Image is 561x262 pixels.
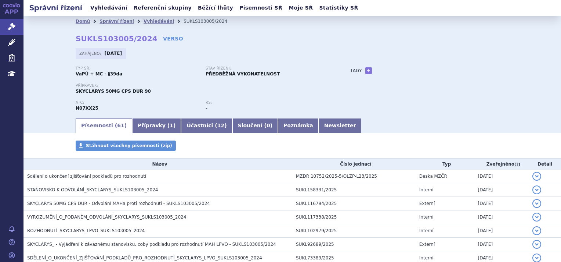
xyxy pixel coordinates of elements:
[206,106,207,111] strong: -
[232,118,278,133] a: Sloučení (0)
[365,67,372,74] a: +
[529,159,561,170] th: Detail
[474,197,529,210] td: [DATE]
[292,170,416,183] td: MZDR 10752/2025-5/OLZP-L23/2025
[27,255,262,261] span: SDĚLENÍ_O_UKONČENÍ_ZJIŠŤOVÁNÍ_PODKLADŮ_PRO_ROZHODNUTÍ_SKYCLARYS_LPVO_SUKLS103005_2024
[292,197,416,210] td: SUKL116794/2025
[237,3,285,13] a: Písemnosti SŘ
[170,123,173,128] span: 1
[474,210,529,224] td: [DATE]
[76,66,198,71] p: Typ SŘ:
[105,51,122,56] strong: [DATE]
[132,118,181,133] a: Přípravky (1)
[27,174,146,179] span: Sdělení o ukončení zjišťování podkladů pro rozhodnutí
[76,19,90,24] a: Domů
[317,3,360,13] a: Statistiky SŘ
[23,159,292,170] th: Název
[117,123,124,128] span: 61
[131,3,194,13] a: Referenční skupiny
[350,66,362,75] h3: Tagy
[532,240,541,249] button: detail
[76,141,176,151] a: Stáhnout všechny písemnosti (zip)
[144,19,174,24] a: Vyhledávání
[292,238,416,251] td: SUKL92689/2025
[27,187,158,192] span: STANOVISKO K ODVOLÁNÍ_SKYCLARYS_SUKLS103005_2024
[419,255,434,261] span: Interní
[514,162,520,167] abbr: (?)
[474,183,529,197] td: [DATE]
[532,226,541,235] button: detail
[419,228,434,233] span: Interní
[196,3,235,13] a: Běžící lhůty
[76,84,336,88] p: Přípravek:
[206,100,328,105] p: RS:
[292,224,416,238] td: SUKL102979/2025
[532,172,541,181] button: detail
[76,71,122,77] strong: VaPÚ + MC - §39da
[292,210,416,224] td: SUKL117338/2025
[217,123,224,128] span: 12
[163,35,183,42] a: VERSO
[278,118,319,133] a: Poznámka
[206,71,280,77] strong: PŘEDBĚŽNÁ VYKONATELNOST
[76,118,132,133] a: Písemnosti (61)
[99,19,134,24] a: Správní řízení
[474,224,529,238] td: [DATE]
[88,3,130,13] a: Vyhledávání
[419,201,435,206] span: Externí
[76,89,151,94] span: SKYCLARYS 50MG CPS DUR 90
[532,213,541,222] button: detail
[76,106,98,111] strong: OMAVELOXOLON
[286,3,315,13] a: Moje SŘ
[474,170,529,183] td: [DATE]
[267,123,270,128] span: 0
[292,159,416,170] th: Číslo jednací
[27,242,276,247] span: SKYCLARYS_ - Vyjádření k závaznému stanovisku, coby podkladu pro rozhodnutí MAH LPVO - SUKLS10300...
[27,201,210,206] span: SKYCLARYS 50MG CPS DUR - Odvolání MAHa proti rozhodnutí - SUKLS103005/2024
[23,3,88,13] h2: Správní řízení
[206,66,328,71] p: Stav řízení:
[419,187,434,192] span: Interní
[27,228,145,233] span: ROZHODNUTÍ_SKYCLARYS_LPVO_SUKLS103005_2024
[419,215,434,220] span: Interní
[181,118,232,133] a: Účastníci (12)
[532,199,541,208] button: detail
[76,100,198,105] p: ATC:
[86,143,172,148] span: Stáhnout všechny písemnosti (zip)
[27,215,186,220] span: VYROZUMĚNÍ_O_PODANÉM_ODVOLÁNÍ_SKYCLARYS_SUKLS103005_2024
[474,238,529,251] td: [DATE]
[184,16,237,27] li: SUKLS103005/2024
[419,242,435,247] span: Externí
[79,50,102,56] span: Zahájeno:
[76,34,158,43] strong: SUKLS103005/2024
[319,118,362,133] a: Newsletter
[419,174,447,179] span: Deska MZČR
[532,185,541,194] button: detail
[292,183,416,197] td: SUKL158331/2025
[474,159,529,170] th: Zveřejněno
[416,159,474,170] th: Typ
